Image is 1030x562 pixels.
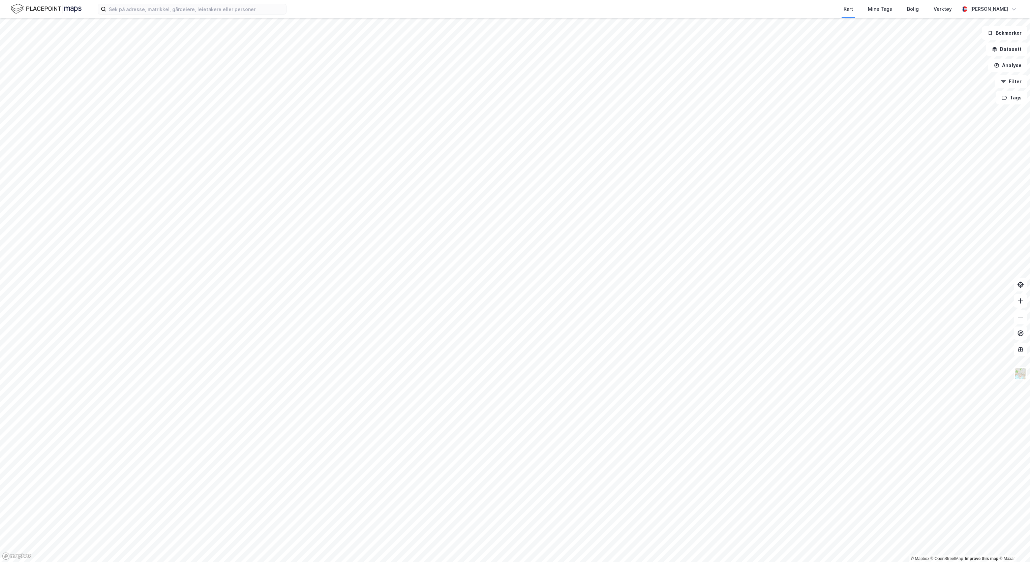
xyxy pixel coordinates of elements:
[106,4,286,14] input: Søk på adresse, matrikkel, gårdeiere, leietakere eller personer
[996,530,1030,562] div: Kontrollprogram for chat
[907,5,919,13] div: Bolig
[11,3,82,15] img: logo.f888ab2527a4732fd821a326f86c7f29.svg
[931,556,963,561] a: OpenStreetMap
[970,5,1008,13] div: [PERSON_NAME]
[2,552,32,560] a: Mapbox homepage
[911,556,929,561] a: Mapbox
[995,75,1027,88] button: Filter
[988,59,1027,72] button: Analyse
[965,556,998,561] a: Improve this map
[996,530,1030,562] iframe: Chat Widget
[996,91,1027,104] button: Tags
[1014,367,1027,380] img: Z
[868,5,892,13] div: Mine Tags
[844,5,853,13] div: Kart
[986,42,1027,56] button: Datasett
[934,5,952,13] div: Verktøy
[982,26,1027,40] button: Bokmerker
